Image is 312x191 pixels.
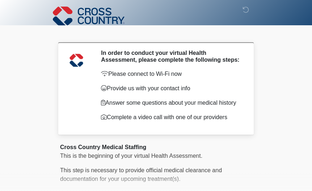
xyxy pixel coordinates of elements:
[101,49,241,63] h2: In order to conduct your virtual Health Assessment, please complete the following steps:
[60,167,222,182] span: This step is necessary to provide official medical clearance and documentation for your upcoming ...
[55,26,257,39] h1: ‎ ‎ ‎
[101,70,241,78] p: Please connect to Wi-Fi now
[101,113,241,122] p: Complete a video call with one of our providers
[101,84,241,93] p: Provide us with your contact info
[60,143,252,152] div: Cross Country Medical Staffing
[53,5,125,26] img: Cross Country Logo
[101,99,241,107] p: Answer some questions about your medical history
[60,153,202,159] span: This is the beginning of your virtual Health Assessment.
[66,49,87,71] img: Agent Avatar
